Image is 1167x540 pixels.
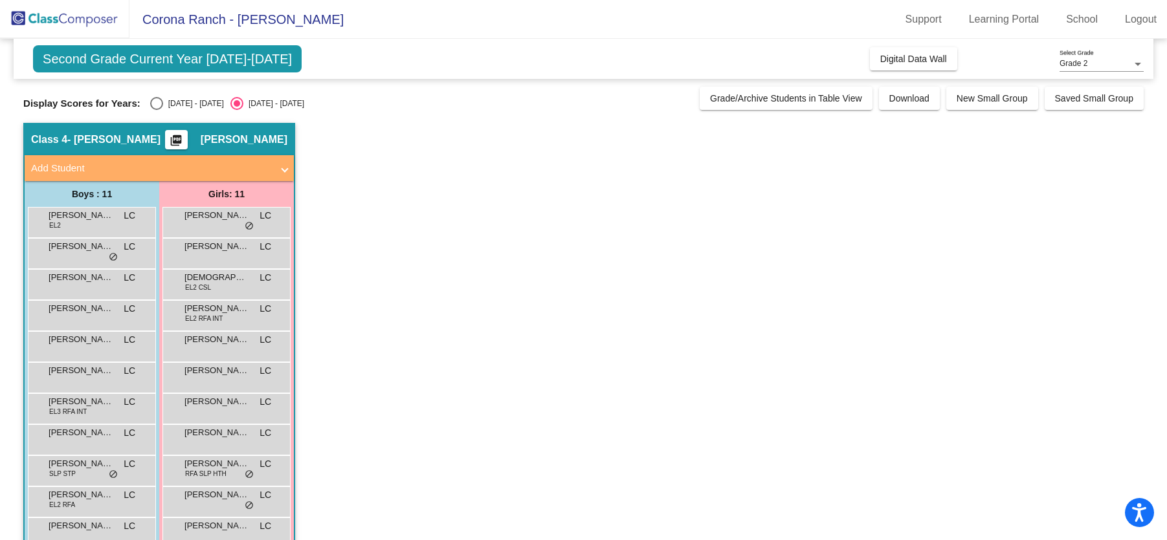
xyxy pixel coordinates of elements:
span: [PERSON_NAME] [49,240,113,253]
button: Download [879,87,940,110]
span: [PERSON_NAME] [49,488,113,501]
span: LC [260,271,271,285]
button: Saved Small Group [1045,87,1144,110]
span: Digital Data Wall [880,54,947,64]
span: Class 4 [31,133,67,146]
span: [PERSON_NAME] [184,333,249,346]
span: [PERSON_NAME] [49,457,113,470]
span: LC [260,302,271,316]
span: [PERSON_NAME] [49,209,113,222]
span: LC [260,519,271,533]
div: Boys : 11 [25,181,159,207]
span: EL2 [49,221,61,230]
span: LC [124,240,135,254]
span: LC [260,364,271,378]
span: [PERSON_NAME] [184,426,249,439]
span: LC [124,302,135,316]
span: do_not_disturb_alt [245,470,254,480]
span: LC [124,209,135,222]
span: SLP STP [49,469,76,479]
span: Download [889,93,929,103]
span: Grade 2 [1060,59,1087,68]
span: LC [124,271,135,285]
span: do_not_disturb_alt [109,470,118,480]
a: Logout [1115,9,1167,30]
span: RFA SLP HTH [185,469,227,479]
span: LC [124,395,135,409]
mat-radio-group: Select an option [150,97,304,110]
button: Digital Data Wall [870,47,957,70]
span: [PERSON_NAME] [184,302,249,315]
span: [PERSON_NAME] [49,519,113,532]
span: EL2 RFA [49,500,75,510]
span: LC [124,488,135,502]
span: Second Grade Current Year [DATE]-[DATE] [33,45,302,72]
span: [PERSON_NAME] [184,488,249,501]
span: [PERSON_NAME] [184,364,249,377]
span: - [PERSON_NAME] [67,133,161,146]
span: [PERSON_NAME] [49,395,113,408]
span: do_not_disturb_alt [109,252,118,263]
span: LC [260,426,271,440]
span: LC [260,395,271,409]
button: New Small Group [946,87,1038,110]
div: [DATE] - [DATE] [163,98,224,109]
span: [PERSON_NAME] [201,133,287,146]
span: [PERSON_NAME] [184,240,249,253]
span: Saved Small Group [1055,93,1133,103]
span: LC [260,240,271,254]
span: do_not_disturb_alt [245,501,254,511]
span: [DEMOGRAPHIC_DATA][PERSON_NAME] [184,271,249,284]
div: Girls: 11 [159,181,294,207]
a: Learning Portal [959,9,1050,30]
span: EL2 RFA INT [185,314,223,323]
span: [PERSON_NAME] [184,519,249,532]
span: [PERSON_NAME] [49,364,113,377]
div: [DATE] - [DATE] [243,98,304,109]
span: [PERSON_NAME] [49,426,113,439]
span: LC [124,519,135,533]
span: LC [124,333,135,347]
a: Support [895,9,952,30]
button: Print Students Details [165,130,188,149]
span: [PERSON_NAME] [184,395,249,408]
span: EL3 RFA INT [49,407,87,416]
span: [PERSON_NAME] [49,302,113,315]
button: Grade/Archive Students in Table View [700,87,872,110]
span: Display Scores for Years: [23,98,140,109]
a: School [1056,9,1108,30]
span: LC [260,457,271,471]
mat-icon: picture_as_pdf [168,134,184,152]
span: Corona Ranch - [PERSON_NAME] [129,9,344,30]
span: [PERSON_NAME] [184,457,249,470]
span: LC [124,457,135,471]
span: EL2 CSL [185,283,211,292]
mat-expansion-panel-header: Add Student [25,155,294,181]
span: LC [260,488,271,502]
span: Grade/Archive Students in Table View [710,93,862,103]
span: LC [260,209,271,222]
span: New Small Group [957,93,1028,103]
span: do_not_disturb_alt [245,221,254,232]
span: LC [124,364,135,378]
span: [PERSON_NAME] [184,209,249,222]
mat-panel-title: Add Student [31,161,272,176]
span: LC [260,333,271,347]
span: [PERSON_NAME] [49,271,113,284]
span: LC [124,426,135,440]
span: [PERSON_NAME] [49,333,113,346]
